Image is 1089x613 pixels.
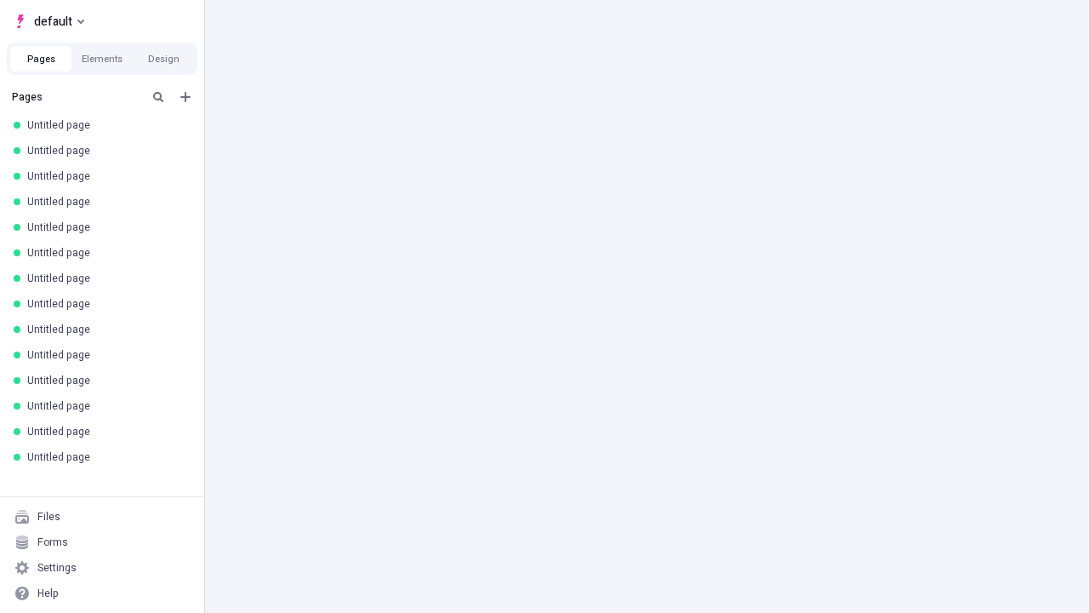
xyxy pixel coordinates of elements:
[34,11,72,32] span: default
[27,374,184,387] div: Untitled page
[37,561,77,575] div: Settings
[27,450,184,464] div: Untitled page
[12,90,141,104] div: Pages
[27,399,184,413] div: Untitled page
[27,297,184,311] div: Untitled page
[27,323,184,336] div: Untitled page
[10,46,71,72] button: Pages
[27,272,184,285] div: Untitled page
[27,144,184,158] div: Untitled page
[175,87,196,107] button: Add new
[27,221,184,234] div: Untitled page
[7,9,91,34] button: Select site
[27,169,184,183] div: Untitled page
[27,348,184,362] div: Untitled page
[27,246,184,260] div: Untitled page
[27,195,184,209] div: Untitled page
[27,425,184,438] div: Untitled page
[27,118,184,132] div: Untitled page
[37,536,68,549] div: Forms
[37,587,59,600] div: Help
[37,510,60,524] div: Files
[71,46,133,72] button: Elements
[133,46,194,72] button: Design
